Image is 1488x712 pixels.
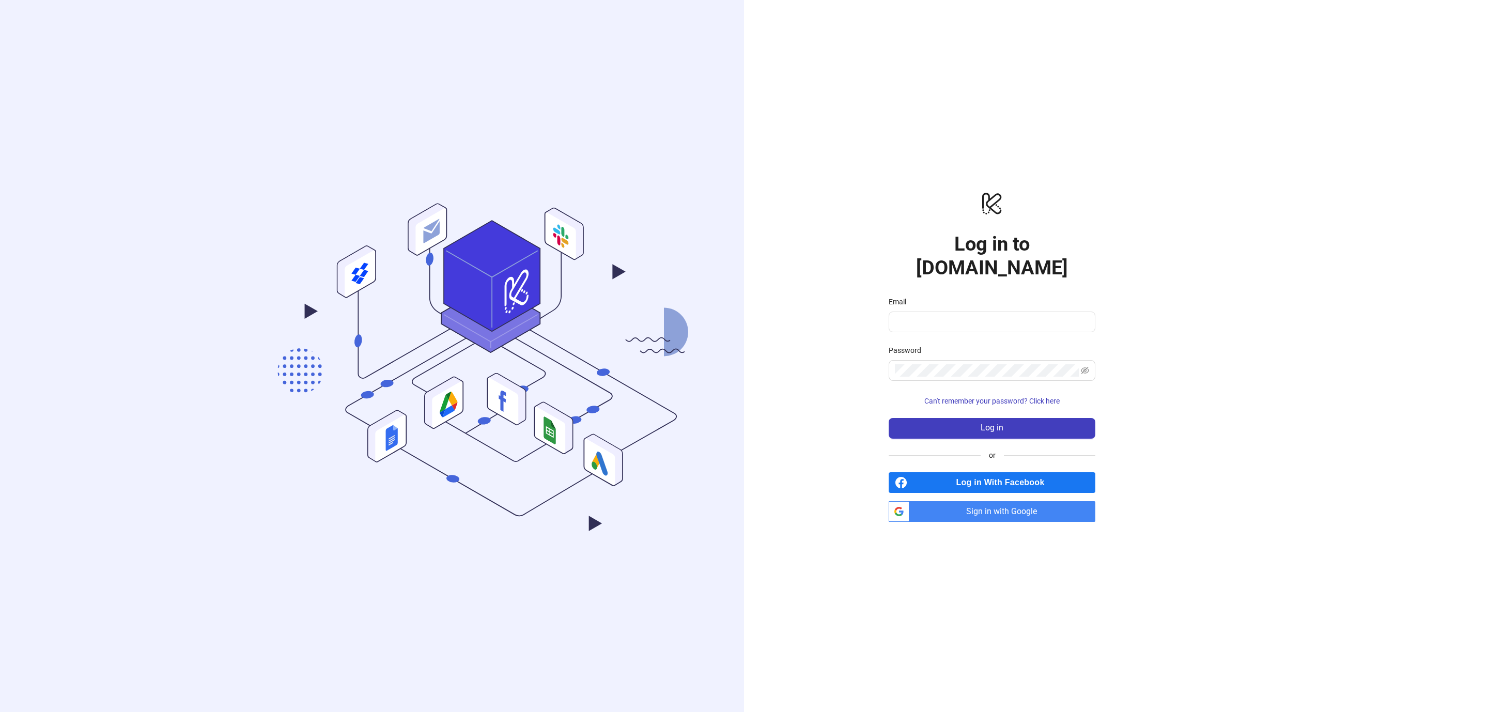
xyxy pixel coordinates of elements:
span: eye-invisible [1081,366,1089,375]
span: or [981,450,1004,461]
span: Can't remember your password? Click here [924,397,1060,405]
span: Log in [981,423,1003,432]
label: Email [889,296,913,307]
label: Password [889,345,928,356]
h1: Log in to [DOMAIN_NAME] [889,232,1095,280]
a: Sign in with Google [889,501,1095,522]
span: Log in With Facebook [911,472,1095,493]
button: Can't remember your password? Click here [889,393,1095,410]
a: Can't remember your password? Click here [889,397,1095,405]
button: Log in [889,418,1095,439]
span: Sign in with Google [913,501,1095,522]
input: Password [895,364,1079,377]
a: Log in With Facebook [889,472,1095,493]
input: Email [895,316,1087,328]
